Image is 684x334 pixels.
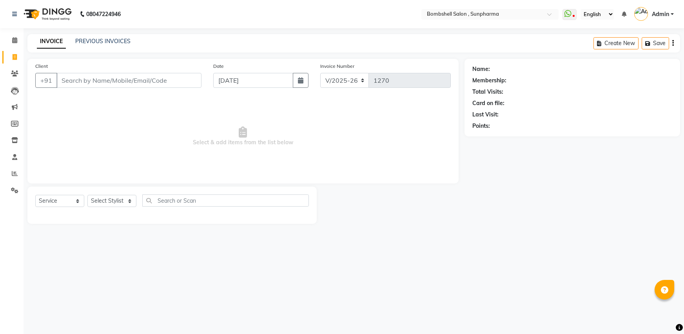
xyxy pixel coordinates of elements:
label: Invoice Number [320,63,354,70]
img: Admin [634,7,648,21]
b: 08047224946 [86,3,121,25]
div: Name: [472,65,490,73]
a: PREVIOUS INVOICES [75,38,131,45]
span: Admin [652,10,669,18]
input: Search or Scan [142,194,309,207]
label: Client [35,63,48,70]
label: Date [213,63,224,70]
a: INVOICE [37,34,66,49]
button: Create New [593,37,639,49]
div: Last Visit: [472,111,499,119]
input: Search by Name/Mobile/Email/Code [56,73,201,88]
div: Membership: [472,76,506,85]
span: Select & add items from the list below [35,97,451,176]
button: Save [642,37,669,49]
div: Total Visits: [472,88,503,96]
div: Points: [472,122,490,130]
div: Card on file: [472,99,504,107]
img: logo [20,3,74,25]
button: +91 [35,73,57,88]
